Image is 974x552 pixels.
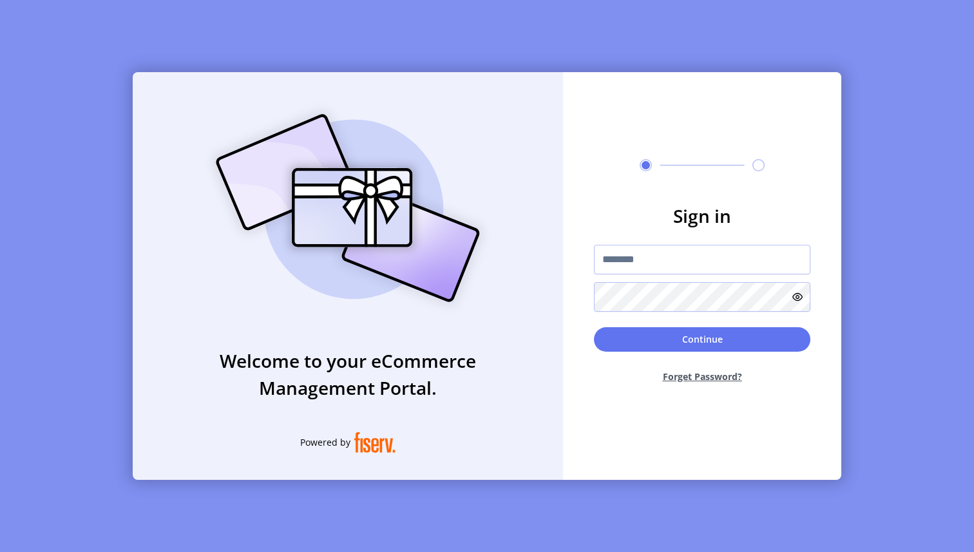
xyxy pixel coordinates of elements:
span: Powered by [300,435,350,449]
button: Continue [594,327,810,352]
h3: Sign in [594,202,810,229]
button: Forget Password? [594,359,810,394]
h3: Welcome to your eCommerce Management Portal. [133,347,563,401]
img: card_Illustration.svg [196,100,499,316]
